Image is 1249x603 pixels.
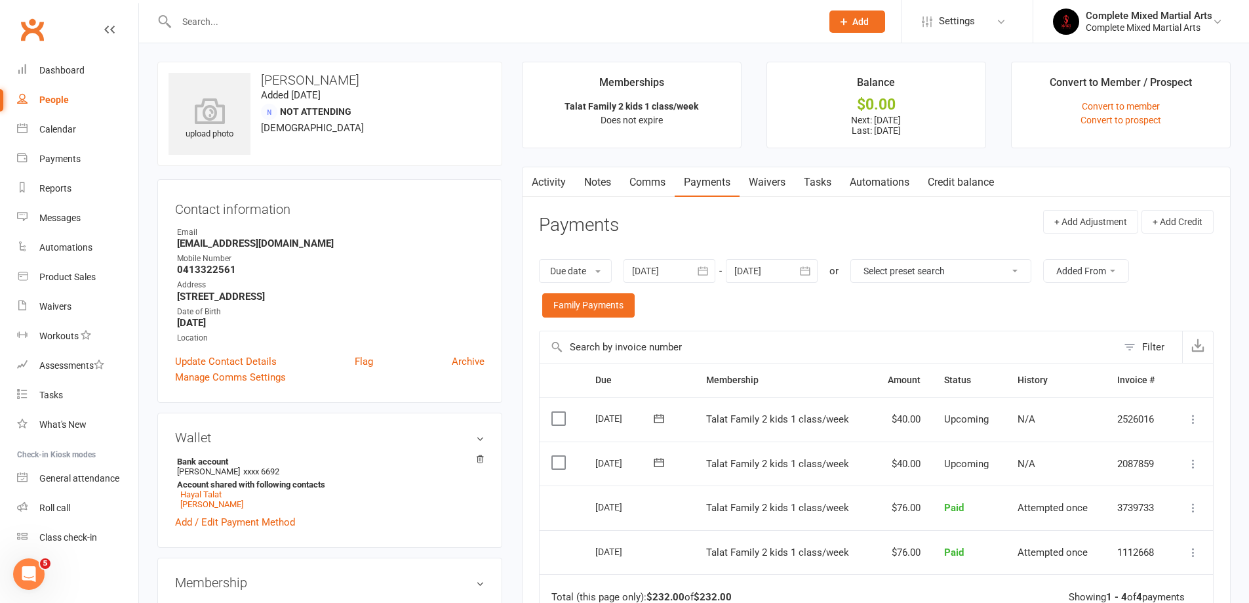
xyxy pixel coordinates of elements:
a: Update Contact Details [175,354,277,369]
div: Showing of payments [1069,592,1185,603]
a: Tasks [17,381,138,410]
div: Calendar [39,124,76,135]
span: xxxx 6692 [243,467,279,476]
a: Payments [17,144,138,174]
span: Add [852,16,869,27]
div: Product Sales [39,272,96,282]
strong: $232.00 [694,591,732,603]
a: People [17,85,138,115]
a: Payments [675,167,740,198]
th: Status [932,364,1005,397]
div: Balance [857,74,895,98]
a: Roll call [17,493,138,523]
h3: Membership [175,575,485,590]
div: Date of Birth [177,306,485,318]
th: Invoice # [1105,364,1170,397]
td: $76.00 [872,486,932,530]
span: Upcoming [944,413,989,425]
div: Payments [39,154,81,164]
div: General attendance [39,473,119,484]
div: Mobile Number [177,253,485,265]
span: Settings [939,7,975,36]
strong: $232.00 [646,591,684,603]
th: Amount [872,364,932,397]
h3: Wallet [175,430,485,445]
a: Calendar [17,115,138,144]
strong: [STREET_ADDRESS] [177,291,485,302]
div: [DATE] [595,408,656,428]
span: Upcoming [944,458,989,470]
div: [DATE] [595,541,656,562]
img: thumb_image1717476369.png [1053,9,1079,35]
a: Convert to member [1082,101,1160,112]
div: Filter [1142,339,1164,355]
strong: [EMAIL_ADDRESS][DOMAIN_NAME] [177,238,485,249]
th: Due [584,364,694,397]
strong: 0413322561 [177,264,485,276]
td: 2087859 [1105,442,1170,486]
div: $0.00 [779,98,974,112]
strong: 1 - 4 [1106,591,1127,603]
a: Workouts [17,322,138,351]
div: Automations [39,242,92,253]
a: Waivers [17,292,138,322]
a: Class kiosk mode [17,523,138,552]
span: N/A [1018,413,1035,425]
a: Dashboard [17,56,138,85]
span: Talat Family 2 kids 1 class/week [706,413,849,425]
a: Automations [841,167,919,198]
span: Talat Family 2 kids 1 class/week [706,502,849,514]
a: Flag [355,354,373,369]
strong: [DATE] [177,317,485,329]
div: Roll call [39,503,70,513]
a: Messages [17,203,138,233]
a: Reports [17,174,138,203]
span: Talat Family 2 kids 1 class/week [706,458,849,470]
a: Add / Edit Payment Method [175,514,295,530]
th: Membership [694,364,873,397]
a: Credit balance [919,167,1003,198]
td: 3739733 [1105,486,1170,530]
span: Not Attending [280,106,351,117]
div: What's New [39,419,87,430]
strong: Account shared with following contacts [177,480,478,489]
div: [DATE] [595,497,656,517]
input: Search... [172,12,812,31]
div: Email [177,226,485,239]
p: Next: [DATE] Last: [DATE] [779,115,974,136]
button: + Add Credit [1141,210,1214,234]
h3: [PERSON_NAME] [169,73,491,87]
div: Reports [39,183,71,194]
button: Add [829,10,885,33]
span: Attempted once [1018,502,1088,514]
a: Hayal Talat [180,489,222,499]
div: Complete Mixed Martial Arts [1086,10,1212,22]
a: [PERSON_NAME] [180,499,243,509]
a: Archive [452,354,485,369]
h3: Payments [539,215,619,236]
div: Tasks [39,390,63,400]
div: upload photo [169,98,250,141]
a: Waivers [740,167,795,198]
span: Does not expire [601,115,663,125]
div: or [829,263,839,279]
th: History [1006,364,1106,397]
td: $40.00 [872,442,932,486]
span: N/A [1018,458,1035,470]
div: [DATE] [595,453,656,473]
td: 2526016 [1105,397,1170,442]
a: Product Sales [17,262,138,292]
a: Automations [17,233,138,262]
div: Messages [39,213,81,223]
button: Added From [1043,259,1129,283]
div: Class check-in [39,532,97,543]
div: Location [177,332,485,344]
a: Family Payments [542,293,635,317]
button: Filter [1117,331,1182,363]
div: Workouts [39,331,79,341]
a: Convert to prospect [1080,115,1161,125]
a: Clubworx [16,13,49,46]
input: Search by invoice number [540,331,1117,363]
td: 1112668 [1105,530,1170,575]
td: $76.00 [872,530,932,575]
